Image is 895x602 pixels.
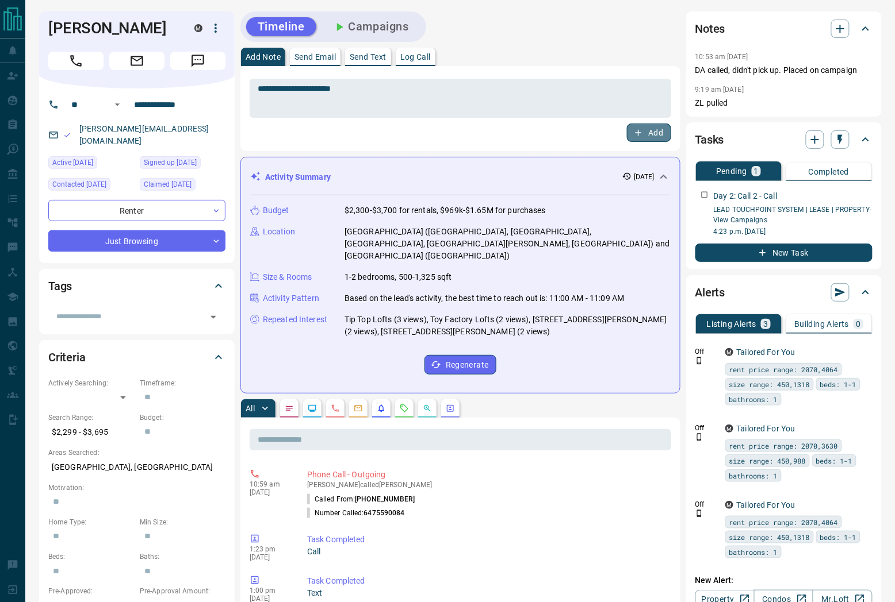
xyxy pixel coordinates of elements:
div: Criteria [48,344,225,371]
button: Campaigns [321,17,420,36]
span: Claimed [DATE] [144,179,192,190]
p: Areas Searched: [48,447,225,458]
p: 10:53 am [DATE] [695,53,748,61]
div: mrloft.ca [725,425,733,433]
span: beds: 1-1 [820,379,856,390]
svg: Lead Browsing Activity [308,404,317,413]
p: Actively Searching: [48,378,134,388]
p: Send Text [350,53,387,61]
p: Day 2: Call 2 - Call [714,190,778,202]
p: Motivation: [48,483,225,493]
span: size range: 450,988 [729,455,806,466]
p: [DATE] [250,488,290,496]
p: Text [307,587,667,599]
svg: Agent Actions [446,404,455,413]
p: Timeframe: [140,378,225,388]
p: Off [695,346,718,357]
p: 0 [856,320,860,328]
p: 10:59 am [250,480,290,488]
svg: Push Notification Only [695,510,703,518]
span: [PHONE_NUMBER] [355,495,415,503]
p: [PERSON_NAME] called [PERSON_NAME] [307,481,667,489]
p: DA called, didn't pick up. Placed on campaign [695,64,873,76]
button: Open [110,98,124,111]
div: mrloft.ca [725,501,733,509]
svg: Calls [331,404,340,413]
div: mrloft.ca [194,24,202,32]
p: Search Range: [48,412,134,423]
span: Call [48,52,104,70]
div: Sun Sep 21 2025 [48,156,134,172]
p: Budget [263,204,289,217]
p: 3 [763,320,768,328]
p: 1:23 pm [250,545,290,553]
p: 1:00 pm [250,586,290,595]
p: Location [263,226,295,238]
p: Size & Rooms [263,271,312,283]
p: [DATE] [250,553,290,561]
svg: Push Notification Only [695,433,703,441]
span: Signed up [DATE] [144,157,197,168]
svg: Opportunities [423,404,432,413]
p: Completed [809,168,850,176]
p: 4:23 p.m. [DATE] [714,226,873,237]
svg: Emails [354,404,363,413]
button: New Task [695,244,873,262]
p: 1 [754,167,759,175]
svg: Email Valid [63,131,71,139]
p: Min Size: [140,517,225,527]
p: Task Completed [307,534,667,546]
p: Pre-Approval Amount: [140,586,225,596]
h2: Notes [695,20,725,38]
div: Sat Oct 11 2025 [140,178,225,194]
span: size range: 450,1318 [729,531,810,543]
span: Message [170,52,225,70]
p: Listing Alerts [707,320,757,328]
p: Baths: [140,551,225,562]
p: Pre-Approved: [48,586,134,596]
p: $2,299 - $3,695 [48,423,134,442]
p: Called From: [307,494,415,504]
div: Sun Sep 21 2025 [140,156,225,172]
h2: Tags [48,277,72,295]
p: Call [307,546,667,558]
p: Building Alerts [794,320,849,328]
p: [GEOGRAPHIC_DATA] ([GEOGRAPHIC_DATA], [GEOGRAPHIC_DATA], [GEOGRAPHIC_DATA], [GEOGRAPHIC_DATA][PER... [345,226,671,262]
span: rent price range: 2070,4064 [729,516,838,528]
span: bathrooms: 1 [729,546,778,558]
p: 1-2 bedrooms, 500-1,325 sqft [345,271,452,283]
a: LEAD TOUCHPOINT SYSTEM | LEASE | PROPERTY- View Campaigns [714,206,872,224]
svg: Requests [400,404,409,413]
span: 6475590084 [364,509,405,517]
div: Notes [695,15,873,43]
p: Off [695,499,718,510]
span: beds: 1-1 [820,531,856,543]
p: Log Call [400,53,431,61]
span: Email [109,52,165,70]
h1: [PERSON_NAME] [48,19,177,37]
div: mrloft.ca [725,348,733,356]
span: size range: 450,1318 [729,379,810,390]
p: Beds: [48,551,134,562]
h2: Alerts [695,283,725,302]
div: Mon Oct 13 2025 [48,178,134,194]
p: Budget: [140,412,225,423]
button: Timeline [246,17,316,36]
span: Active [DATE] [52,157,93,168]
p: Send Email [294,53,336,61]
p: [DATE] [634,172,655,182]
svg: Notes [285,404,294,413]
p: All [246,404,255,412]
span: bathrooms: 1 [729,470,778,481]
p: Based on the lead's activity, the best time to reach out is: 11:00 AM - 11:09 AM [345,292,625,304]
div: Tags [48,272,225,300]
p: Repeated Interest [263,314,327,326]
span: Contacted [DATE] [52,179,106,190]
p: New Alert: [695,574,873,586]
p: Task Completed [307,575,667,587]
h2: Tasks [695,130,724,149]
button: Add [627,124,671,142]
div: Just Browsing [48,230,225,252]
a: [PERSON_NAME][EMAIL_ADDRESS][DOMAIN_NAME] [79,124,209,145]
p: Activity Pattern [263,292,319,304]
